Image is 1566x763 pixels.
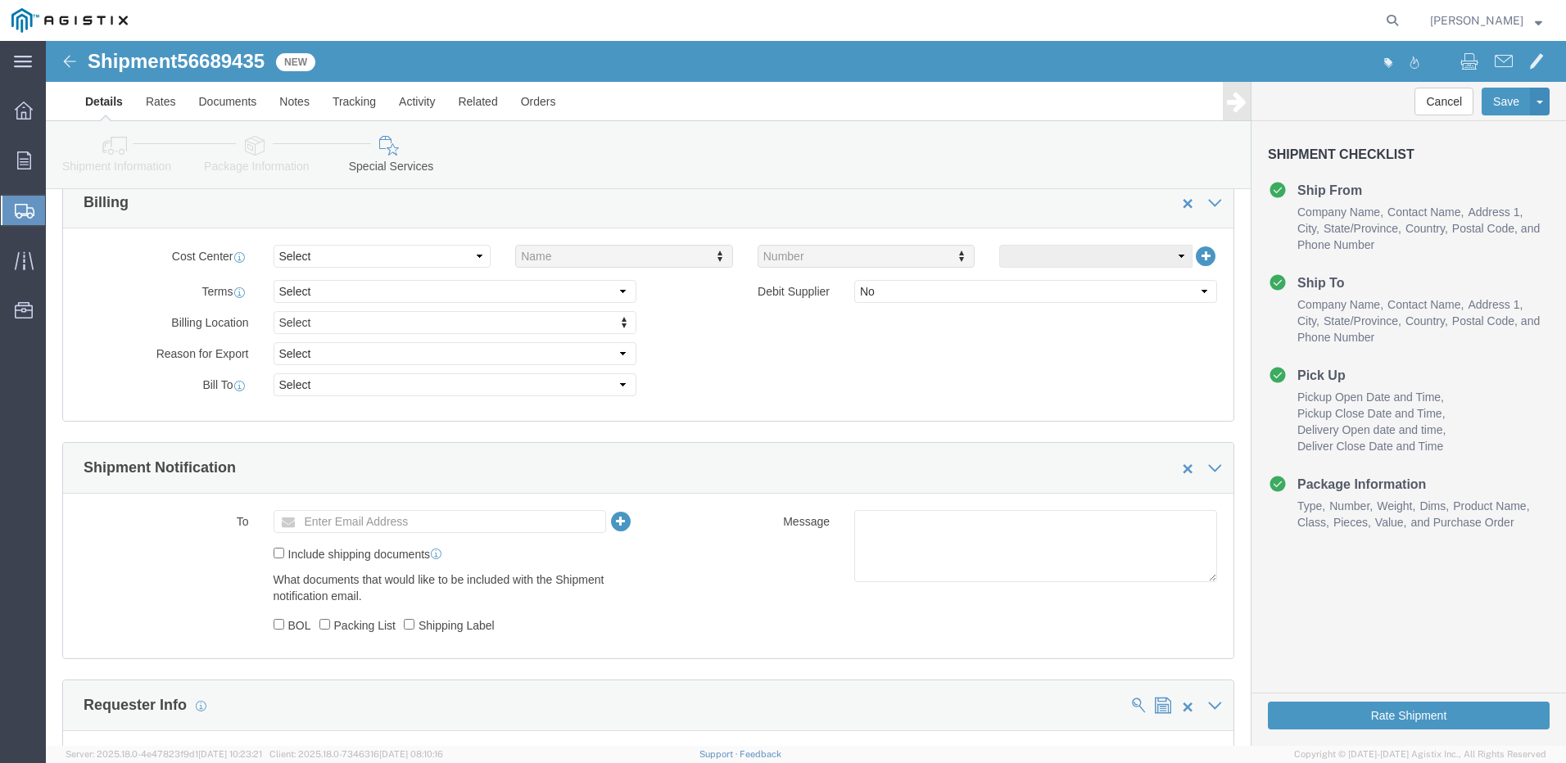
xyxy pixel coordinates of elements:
[740,749,781,759] a: Feedback
[379,749,443,759] span: [DATE] 08:10:16
[1429,11,1543,30] button: [PERSON_NAME]
[198,749,262,759] span: [DATE] 10:23:21
[1294,747,1546,761] span: Copyright © [DATE]-[DATE] Agistix Inc., All Rights Reserved
[46,41,1566,746] iframe: FS Legacy Container
[699,749,740,759] a: Support
[1430,11,1523,29] span: Dianna Loza
[269,749,443,759] span: Client: 2025.18.0-7346316
[11,8,128,33] img: logo
[66,749,262,759] span: Server: 2025.18.0-4e47823f9d1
